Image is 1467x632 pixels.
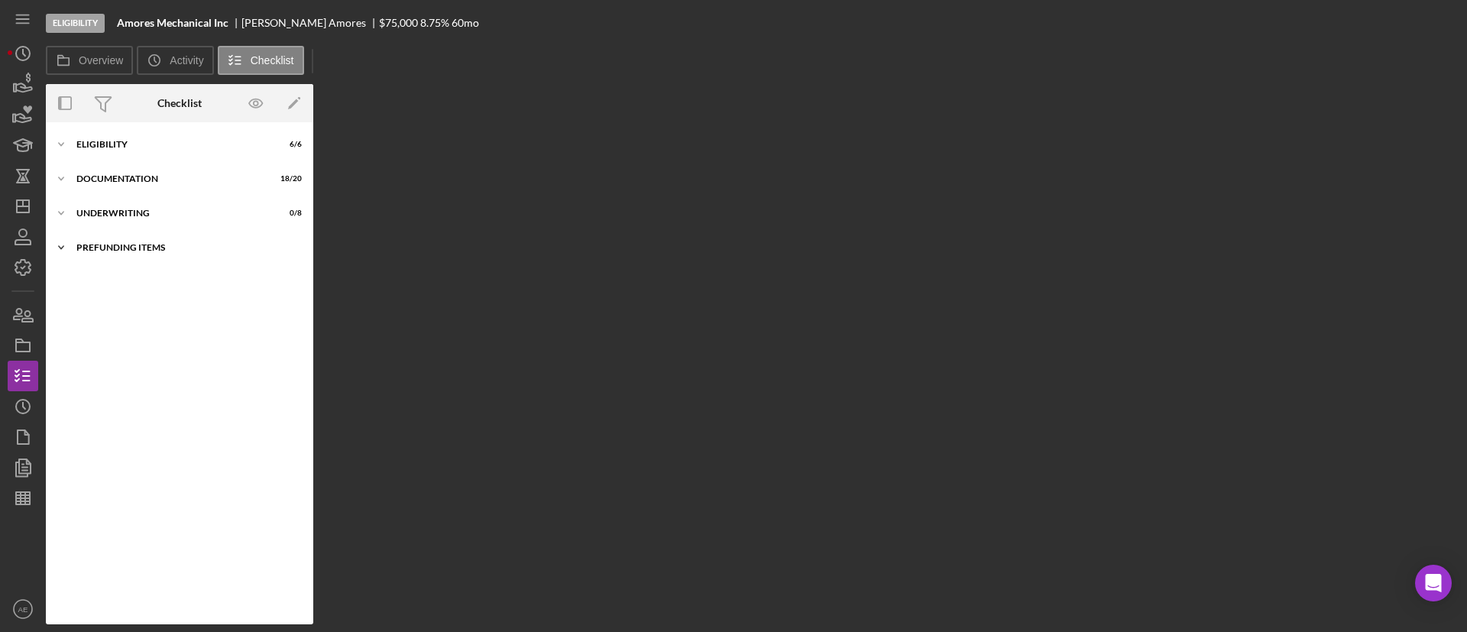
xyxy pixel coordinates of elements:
div: 0 / 8 [274,209,302,218]
label: Overview [79,54,123,66]
div: Checklist [157,97,202,109]
div: 18 / 20 [274,174,302,183]
button: Overview [46,46,133,75]
button: AE [8,594,38,624]
div: Eligibility [46,14,105,33]
div: Open Intercom Messenger [1415,565,1452,601]
label: Checklist [251,54,294,66]
div: [PERSON_NAME] Amores [241,17,379,29]
div: Underwriting [76,209,264,218]
div: 60 mo [452,17,479,29]
button: Checklist [218,46,304,75]
button: Activity [137,46,213,75]
div: Prefunding Items [76,243,294,252]
text: AE [18,605,28,614]
label: Activity [170,54,203,66]
div: Documentation [76,174,264,183]
b: Amores Mechanical Inc [117,17,228,29]
div: 8.75 % [420,17,449,29]
div: 6 / 6 [274,140,302,149]
div: Eligibility [76,140,264,149]
span: $75,000 [379,16,418,29]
